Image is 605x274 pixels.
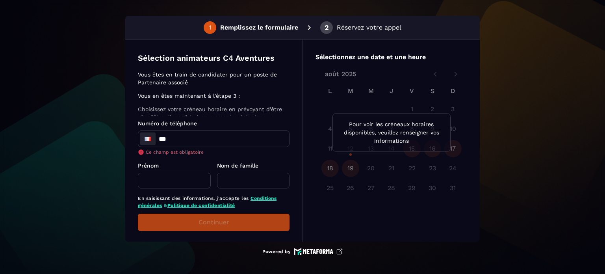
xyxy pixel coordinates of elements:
[138,52,275,63] p: Sélection animateurs C4 Aventures
[262,248,291,255] p: Powered by
[337,23,401,32] p: Réservez votre appel
[138,195,290,209] p: En saisissant des informations, j'accepte les
[315,52,467,62] p: Sélectionnez une date et une heure
[138,162,159,169] span: Prénom
[138,120,197,127] span: Numéro de téléphone
[164,203,167,208] span: &
[339,120,444,145] p: Pour voir les créneaux horaires disponibles, veuillez renseigner vos informations
[220,23,298,32] p: Remplissez le formulaire
[167,203,235,208] a: Politique de confidentialité
[325,24,329,31] div: 2
[138,105,287,137] p: Choisissez votre créneau horaire en prévoyant d'être sûr d'être disponible à ce moment précis dan...
[262,248,343,255] a: Powered by
[138,71,287,86] p: Vous êtes en train de candidater pour un poste de Partenaire associé
[209,24,211,31] div: 1
[138,149,290,155] p: Ce champ est obligatoire
[217,162,258,169] span: Nom de famille
[140,132,156,145] div: France: + 33
[138,92,287,100] p: Vous en êtes maintenant à l'étape 3 :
